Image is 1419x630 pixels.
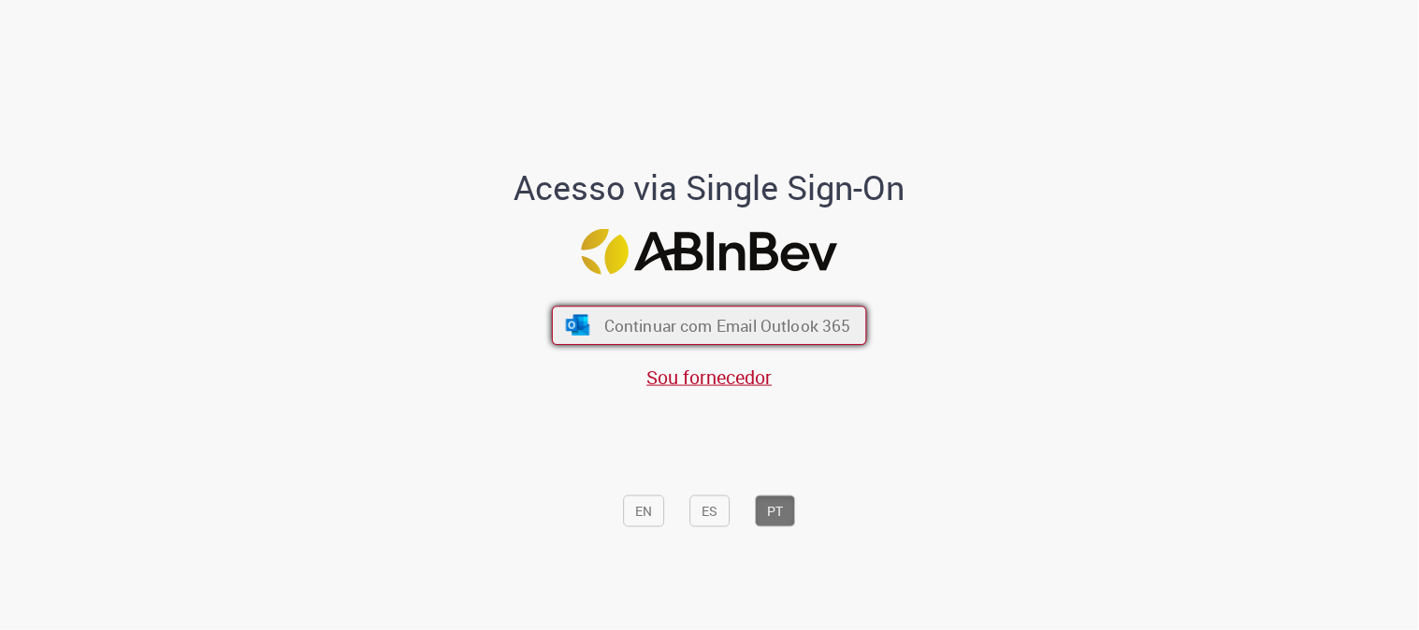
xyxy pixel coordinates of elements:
[450,169,969,207] h1: Acesso via Single Sign-On
[582,228,838,274] img: Logo ABInBev
[647,365,773,390] a: Sou fornecedor
[552,306,867,345] button: ícone Azure/Microsoft 360 Continuar com Email Outlook 365
[604,315,851,336] span: Continuar com Email Outlook 365
[564,315,591,336] img: ícone Azure/Microsoft 360
[756,495,796,527] button: PT
[690,495,731,527] button: ES
[624,495,665,527] button: EN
